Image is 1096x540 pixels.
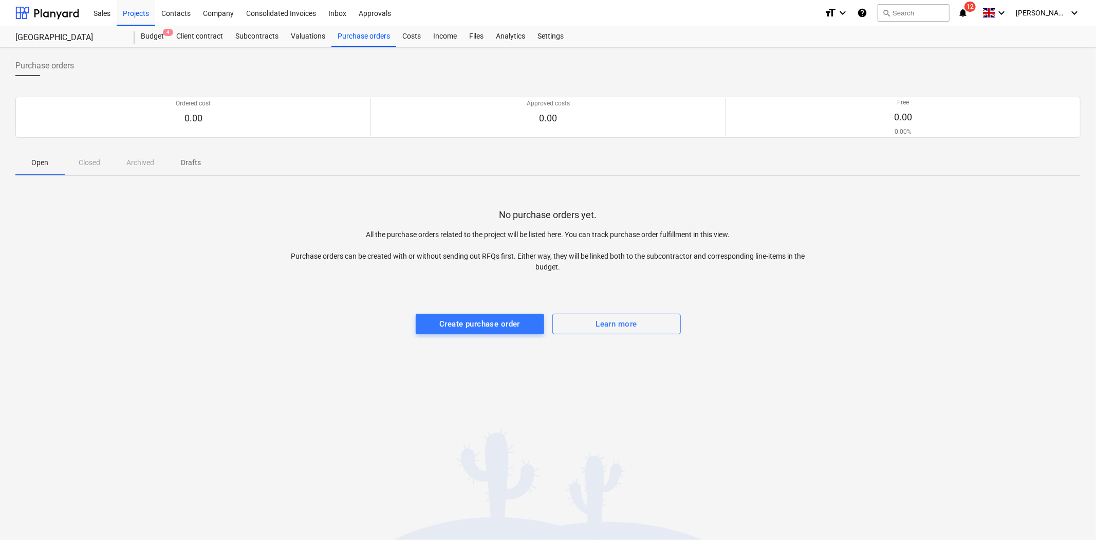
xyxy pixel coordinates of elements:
[15,60,74,72] span: Purchase orders
[857,7,867,19] i: Knowledge base
[179,157,203,168] p: Drafts
[531,26,570,47] a: Settings
[837,7,849,19] i: keyboard_arrow_down
[285,26,331,47] a: Valuations
[552,314,681,334] button: Learn more
[894,111,912,123] p: 0.00
[176,99,211,108] p: Ordered cost
[416,314,544,334] button: Create purchase order
[1045,491,1096,540] iframe: Chat Widget
[878,4,950,22] button: Search
[229,26,285,47] a: Subcontracts
[490,26,531,47] a: Analytics
[439,317,520,331] div: Create purchase order
[964,2,976,12] span: 12
[527,112,570,124] p: 0.00
[995,7,1008,19] i: keyboard_arrow_down
[1016,9,1067,17] span: [PERSON_NAME]
[596,317,637,331] div: Learn more
[15,32,122,43] div: [GEOGRAPHIC_DATA]
[163,29,173,36] span: 4
[28,157,52,168] p: Open
[824,7,837,19] i: format_size
[396,26,427,47] a: Costs
[463,26,490,47] a: Files
[527,99,570,108] p: Approved costs
[882,9,890,17] span: search
[176,112,211,124] p: 0.00
[499,209,597,221] p: No purchase orders yet.
[135,26,170,47] a: Budget4
[894,98,912,107] p: Free
[170,26,229,47] a: Client contract
[427,26,463,47] a: Income
[958,7,968,19] i: notifications
[331,26,396,47] a: Purchase orders
[1068,7,1081,19] i: keyboard_arrow_down
[282,229,814,273] p: All the purchase orders related to the project will be listed here. You can track purchase order ...
[894,128,912,136] p: 0.00%
[135,26,170,47] div: Budget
